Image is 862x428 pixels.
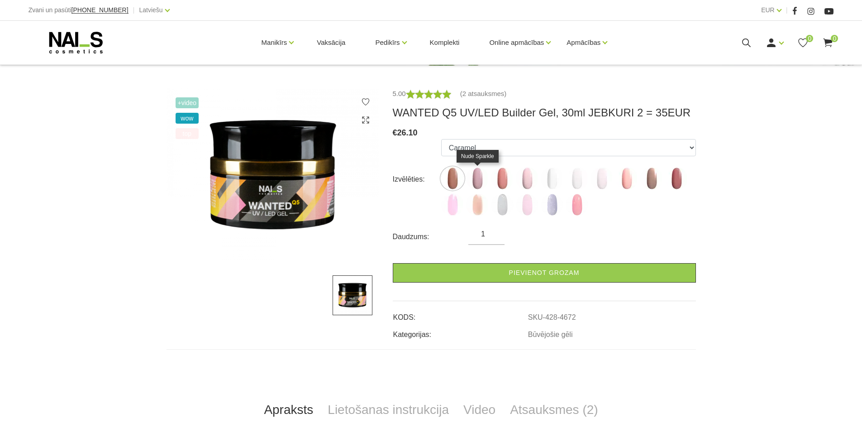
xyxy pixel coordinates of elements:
[516,167,538,190] img: ...
[528,331,573,339] a: Būvējošie gēli
[393,230,469,244] div: Daudzums:
[257,395,320,425] a: Apraksts
[262,24,287,61] a: Manikīrs
[466,167,489,190] img: ...
[806,35,813,42] span: 0
[397,128,418,137] span: 26.10
[640,167,663,190] img: ...
[133,5,135,16] span: |
[393,306,528,323] td: KODS:
[567,24,600,61] a: Apmācības
[786,5,788,16] span: |
[423,21,467,64] a: Komplekti
[797,37,809,48] a: 0
[375,24,400,61] a: Pedikīrs
[393,323,528,340] td: Kategorijas:
[176,128,199,139] span: top
[466,193,489,216] img: ...
[460,88,507,99] a: (2 atsauksmes)
[541,193,563,216] img: ...
[615,167,638,190] img: ...
[71,7,129,14] a: [PHONE_NUMBER]
[393,263,696,283] a: Pievienot grozam
[176,113,199,124] span: wow
[167,88,379,262] img: ...
[591,167,613,190] img: ...
[139,5,163,15] a: Latviešu
[831,35,838,42] span: 0
[503,395,605,425] a: Atsauksmes (2)
[320,395,456,425] a: Lietošanas instrukcija
[393,128,397,137] span: €
[489,24,544,61] a: Online apmācības
[71,6,129,14] span: [PHONE_NUMBER]
[29,5,129,16] div: Zvani un pasūti
[333,275,372,315] img: ...
[528,313,576,322] a: SKU-428-4672
[665,167,688,190] img: ...
[393,106,696,120] h3: WANTED Q5 UV/LED Builder Gel, 30ml JEBKURI 2 = 35EUR
[393,90,406,97] span: 5.00
[176,97,199,108] span: +Video
[761,5,775,15] a: EUR
[393,172,441,187] div: Izvēlēties:
[441,193,464,216] img: ...
[491,193,514,216] img: ...
[566,167,588,190] img: ...
[441,167,464,190] img: ...
[491,167,514,190] img: ...
[310,21,352,64] a: Vaksācija
[456,395,503,425] a: Video
[541,167,563,190] img: ...
[566,193,588,216] img: ...
[516,193,538,216] img: ...
[822,37,833,48] a: 0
